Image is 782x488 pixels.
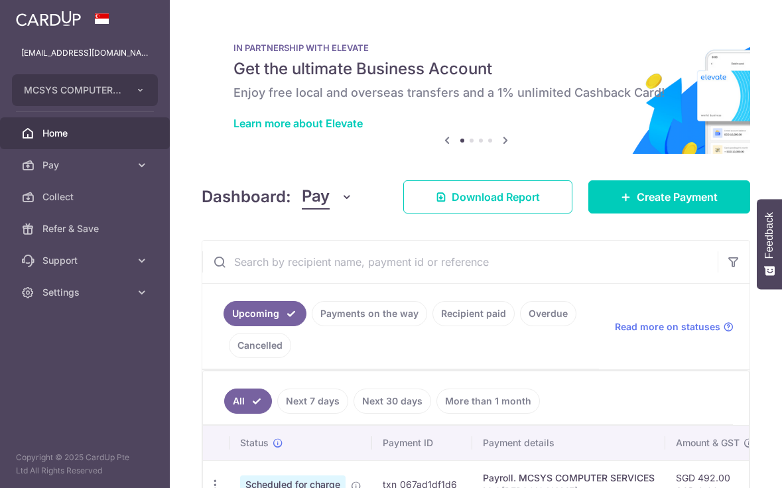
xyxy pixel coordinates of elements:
a: Read more on statuses [615,320,734,334]
span: Support [42,254,130,267]
span: Home [42,127,130,140]
span: Settings [42,286,130,299]
h4: Dashboard: [202,185,291,209]
span: Status [240,436,269,450]
span: Create Payment [637,189,718,205]
span: Download Report [452,189,540,205]
button: MCSYS COMPUTER SERVICES [12,74,158,106]
a: More than 1 month [436,389,540,414]
span: Amount & GST [676,436,740,450]
span: Feedback [763,212,775,259]
a: Cancelled [229,333,291,358]
h5: Get the ultimate Business Account [233,58,718,80]
th: Payment details [472,426,665,460]
p: IN PARTNERSHIP WITH ELEVATE [233,42,718,53]
a: Overdue [520,301,576,326]
span: Collect [42,190,130,204]
input: Search by recipient name, payment id or reference [202,241,718,283]
div: Payroll. MCSYS COMPUTER SERVICES [483,471,655,485]
a: Learn more about Elevate [233,117,363,130]
span: Refer & Save [42,222,130,235]
a: Download Report [403,180,572,213]
a: Create Payment [588,180,750,213]
span: MCSYS COMPUTER SERVICES [24,84,122,97]
a: Next 7 days [277,389,348,414]
span: Pay [42,158,130,172]
p: [EMAIL_ADDRESS][DOMAIN_NAME] [21,46,149,60]
button: Feedback - Show survey [757,199,782,289]
a: All [224,389,272,414]
a: Payments on the way [312,301,427,326]
span: Read more on statuses [615,320,720,334]
a: Recipient paid [432,301,515,326]
span: Pay [302,184,330,210]
a: Next 30 days [354,389,431,414]
h6: Enjoy free local and overseas transfers and a 1% unlimited Cashback Card! [233,85,718,101]
button: Pay [302,184,353,210]
img: CardUp [16,11,81,27]
th: Payment ID [372,426,472,460]
a: Upcoming [224,301,306,326]
img: Renovation banner [202,21,750,154]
